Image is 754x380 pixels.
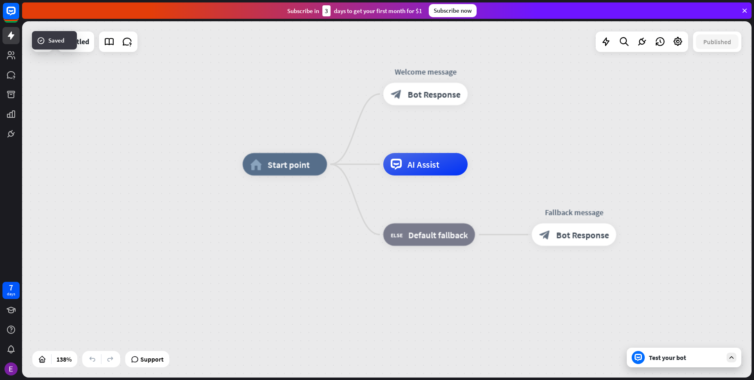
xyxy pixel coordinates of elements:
[391,229,403,241] i: block_fallback
[37,36,45,45] i: success
[9,284,13,291] div: 7
[63,31,89,52] div: Untitled
[696,34,738,49] button: Published
[407,88,460,100] span: Bot Response
[322,5,331,16] div: 3
[375,66,476,77] div: Welcome message
[2,282,20,299] a: 7 days
[556,229,609,241] span: Bot Response
[407,159,439,170] span: AI Assist
[539,229,551,241] i: block_bot_response
[429,4,477,17] div: Subscribe now
[54,353,74,366] div: 138%
[287,5,422,16] div: Subscribe in days to get your first month for $1
[7,291,15,297] div: days
[268,159,310,170] span: Start point
[523,207,625,218] div: Fallback message
[408,229,468,241] span: Default fallback
[391,88,402,100] i: block_bot_response
[649,353,722,362] div: Test your bot
[250,159,262,170] i: home_2
[48,36,64,45] span: Saved
[140,353,164,366] span: Support
[7,3,31,28] button: Open LiveChat chat widget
